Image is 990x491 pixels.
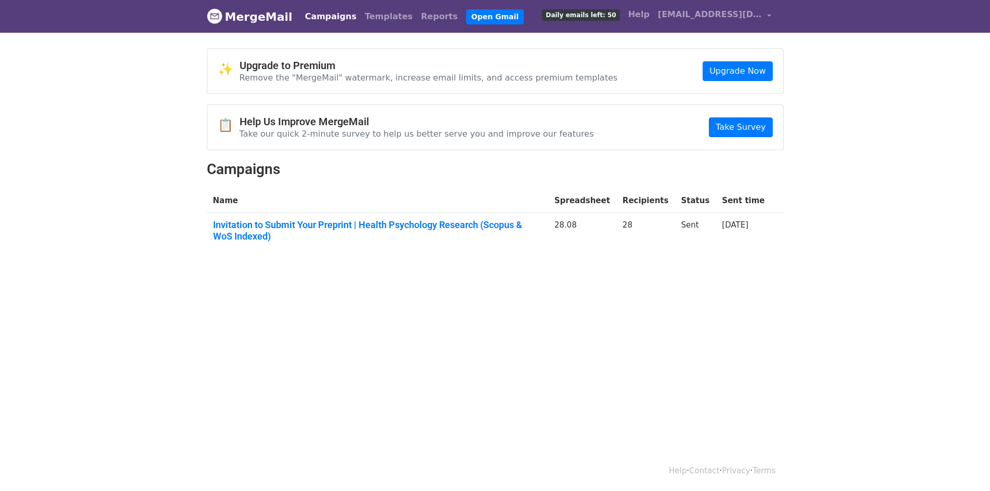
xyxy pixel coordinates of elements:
span: 📋 [218,118,240,133]
th: Status [675,189,716,213]
a: Reports [417,6,462,27]
a: Campaigns [301,6,361,27]
a: Help [624,4,654,25]
a: Privacy [722,466,750,475]
td: Sent [675,213,716,253]
td: 28 [616,213,675,253]
div: 聊天小组件 [938,441,990,491]
h2: Campaigns [207,161,784,178]
iframe: Chat Widget [938,441,990,491]
a: Terms [753,466,775,475]
span: ✨ [218,62,240,77]
span: [EMAIL_ADDRESS][DOMAIN_NAME] [658,8,762,21]
th: Spreadsheet [548,189,616,213]
a: Open Gmail [466,9,524,24]
a: [EMAIL_ADDRESS][DOMAIN_NAME] [654,4,775,29]
span: Daily emails left: 50 [542,9,619,21]
th: Recipients [616,189,675,213]
a: Contact [689,466,719,475]
th: Name [207,189,548,213]
img: MergeMail logo [207,8,222,24]
td: 28.08 [548,213,616,253]
a: Templates [361,6,417,27]
a: Take Survey [709,117,772,137]
p: Remove the "MergeMail" watermark, increase email limits, and access premium templates [240,72,618,83]
h4: Help Us Improve MergeMail [240,115,594,128]
a: Invitation to Submit Your Preprint | Health Psychology Research (Scopus & WoS Indexed) [213,219,542,242]
a: Daily emails left: 50 [538,4,624,25]
h4: Upgrade to Premium [240,59,618,72]
th: Sent time [716,189,771,213]
a: MergeMail [207,6,293,28]
a: Help [669,466,687,475]
p: Take our quick 2-minute survey to help us better serve you and improve our features [240,128,594,139]
a: Upgrade Now [703,61,772,81]
a: [DATE] [722,220,748,230]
